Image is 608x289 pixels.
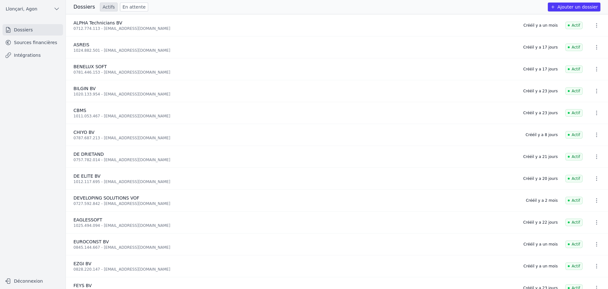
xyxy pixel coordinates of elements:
a: Dossiers [3,24,63,36]
span: CBMS [73,108,86,113]
span: Actif [565,87,583,95]
div: 0845.144.667 - [EMAIL_ADDRESS][DOMAIN_NAME] [73,245,516,250]
span: DE ELITE BV [73,174,100,179]
div: Créé il y a 20 jours [523,176,558,181]
div: 0727.592.842 - [EMAIL_ADDRESS][DOMAIN_NAME] [73,201,518,206]
div: Créé il y a 23 jours [523,89,558,94]
a: Intégrations [3,49,63,61]
span: DEVELOPING SOLUTIONS VOF [73,195,139,200]
div: Créé il y a un mois [523,242,558,247]
div: 1020.133.954 - [EMAIL_ADDRESS][DOMAIN_NAME] [73,92,516,97]
div: Créé il y a 21 jours [523,154,558,159]
div: Créé il y a un mois [523,23,558,28]
h3: Dossiers [73,3,95,11]
span: EUROCONST BV [73,239,109,244]
div: 0787.687.213 - [EMAIL_ADDRESS][DOMAIN_NAME] [73,135,518,141]
span: Llonçari, Agon [6,6,37,12]
span: EAGLESSOFT [73,217,102,222]
span: Actif [565,22,583,29]
div: Créé il y a 17 jours [523,67,558,72]
span: DE DRIETAND [73,152,104,157]
div: 0712.774.113 - [EMAIL_ADDRESS][DOMAIN_NAME] [73,26,516,31]
a: Sources financières [3,37,63,48]
span: Actif [565,240,583,248]
span: Actif [565,65,583,73]
a: Actifs [100,3,117,11]
div: Créé il y a 23 jours [523,110,558,115]
span: Actif [565,109,583,117]
span: CHIYO BV [73,130,94,135]
div: 0781.446.153 - [EMAIL_ADDRESS][DOMAIN_NAME] [73,70,516,75]
a: En attente [120,3,148,11]
div: Créé il y a un mois [523,264,558,269]
div: Créé il y a 2 mois [526,198,558,203]
span: BENELUX SOFT [73,64,107,69]
span: EZGI BV [73,261,92,266]
span: Actif [565,153,583,161]
div: 1012.117.695 - [EMAIL_ADDRESS][DOMAIN_NAME] [73,179,516,184]
span: Actif [565,219,583,226]
span: ASREIS [73,42,89,47]
button: Llonçari, Agon [3,4,63,14]
div: Créé il y a 17 jours [523,45,558,50]
span: Actif [565,262,583,270]
button: Déconnexion [3,276,63,286]
span: BILGIN BV [73,86,96,91]
div: Créé il y a 8 jours [526,132,558,137]
span: Actif [565,197,583,204]
div: 1025.494.094 - [EMAIL_ADDRESS][DOMAIN_NAME] [73,223,516,228]
div: 1011.053.467 - [EMAIL_ADDRESS][DOMAIN_NAME] [73,114,516,119]
div: 0828.220.147 - [EMAIL_ADDRESS][DOMAIN_NAME] [73,267,516,272]
button: Ajouter un dossier [548,3,600,11]
div: Créé il y a 22 jours [523,220,558,225]
span: ALPHA Technicians BV [73,20,122,25]
span: Actif [565,131,583,139]
span: FEYS BV [73,283,92,288]
div: 1024.882.501 - [EMAIL_ADDRESS][DOMAIN_NAME] [73,48,516,53]
div: 0757.782.014 - [EMAIL_ADDRESS][DOMAIN_NAME] [73,157,516,162]
span: Actif [565,43,583,51]
span: Actif [565,175,583,182]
